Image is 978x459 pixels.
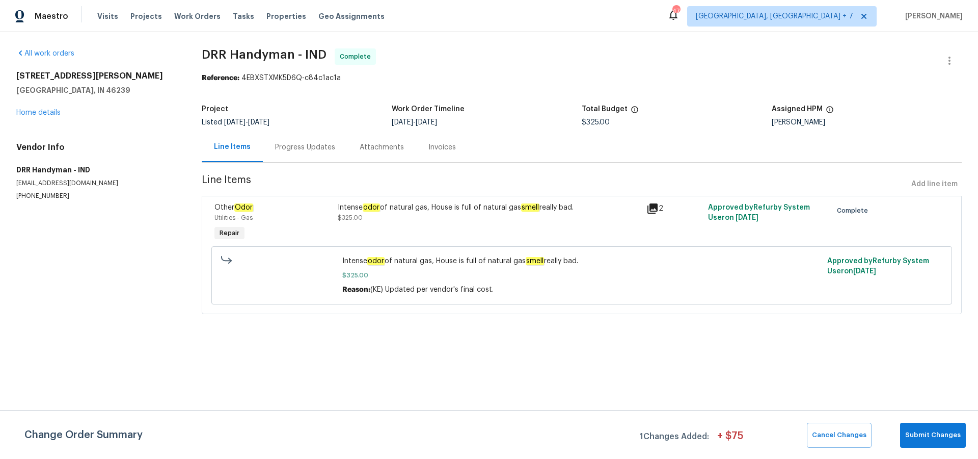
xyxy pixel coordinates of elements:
span: $325.00 [342,270,821,280]
div: Intense of natural gas, House is full of natural gas really bad. [338,202,640,213]
span: Other [214,203,253,212]
h2: [STREET_ADDRESS][PERSON_NAME] [16,71,177,81]
span: [DATE] [224,119,246,126]
span: Complete [340,52,375,62]
em: smell [521,203,539,212]
span: Approved by Refurby System User on [708,204,810,221]
span: The total cost of line items that have been proposed by Opendoor. This sum includes line items th... [631,106,639,119]
div: Attachments [360,142,404,152]
span: [DATE] [853,268,876,275]
span: Properties [266,11,306,21]
h5: Work Order Timeline [392,106,465,113]
div: 47 [672,6,680,16]
span: - [224,119,269,126]
p: [EMAIL_ADDRESS][DOMAIN_NAME] [16,179,177,188]
span: DRR Handyman - IND [202,48,327,61]
a: Home details [16,109,61,116]
h5: Total Budget [582,106,628,113]
span: Complete [837,206,872,216]
span: Visits [97,11,118,21]
span: Intense of natural gas, House is full of natural gas really bad. [342,256,821,266]
div: 2 [646,202,702,215]
div: Progress Updates [275,142,335,152]
em: odor [363,203,380,212]
span: [DATE] [736,214,758,221]
span: $325.00 [338,215,363,221]
span: Tasks [233,13,254,20]
span: [DATE] [416,119,437,126]
span: The hpm assigned to this work order. [826,106,834,119]
span: Approved by Refurby System User on [827,258,929,275]
span: Reason: [342,286,370,293]
span: [GEOGRAPHIC_DATA], [GEOGRAPHIC_DATA] + 7 [696,11,853,21]
span: $325.00 [582,119,610,126]
p: [PHONE_NUMBER] [16,192,177,200]
div: [PERSON_NAME] [772,119,962,126]
span: [DATE] [248,119,269,126]
div: 4EBXSTXMK5D6Q-c84c1ac1a [202,73,962,83]
span: Work Orders [174,11,221,21]
div: Invoices [428,142,456,152]
span: Repair [215,228,243,238]
h5: DRR Handyman - IND [16,165,177,175]
span: Projects [130,11,162,21]
span: Maestro [35,11,68,21]
b: Reference: [202,74,239,82]
div: Line Items [214,142,251,152]
span: Line Items [202,175,907,194]
em: smell [526,257,544,265]
span: Listed [202,119,269,126]
span: Utilities - Gas [214,215,253,221]
a: All work orders [16,50,74,57]
h5: Assigned HPM [772,106,823,113]
span: Geo Assignments [318,11,385,21]
h5: Project [202,106,228,113]
span: [DATE] [392,119,413,126]
h5: [GEOGRAPHIC_DATA], IN 46239 [16,85,177,95]
em: Odor [234,203,253,212]
em: odor [367,257,385,265]
span: - [392,119,437,126]
span: [PERSON_NAME] [901,11,963,21]
span: (KE) Updated per vendor's final cost. [370,286,494,293]
h4: Vendor Info [16,142,177,152]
